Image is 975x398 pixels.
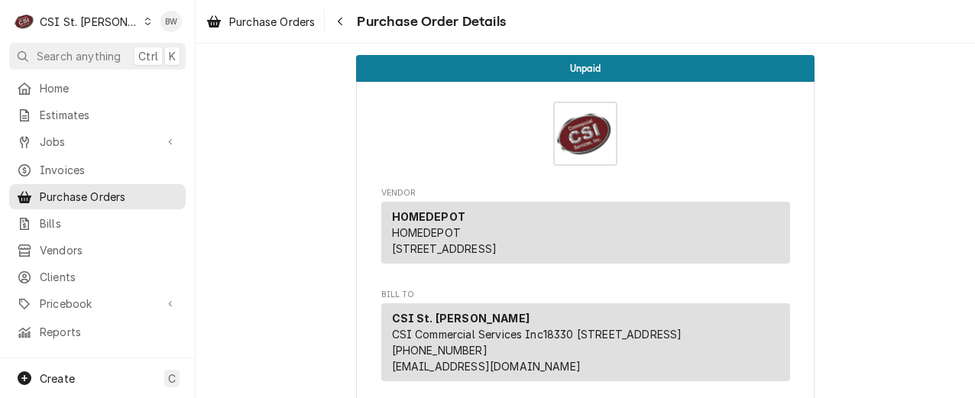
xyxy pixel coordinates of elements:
span: Purchase Orders [40,189,178,205]
span: Bill To [381,289,790,301]
span: Ctrl [138,48,158,64]
div: Vendor [381,202,790,264]
a: Go to Jobs [9,129,186,154]
div: Bill To [381,303,790,387]
div: CSI St. Louis's Avatar [14,11,35,32]
span: Pricebook [40,296,155,312]
span: Purchase Orders [229,14,315,30]
img: Logo [553,102,617,166]
div: Vendor [381,202,790,270]
span: K [169,48,176,64]
div: Brad Wicks's Avatar [160,11,182,32]
div: Purchase Order Vendor [381,187,790,270]
button: Search anythingCtrlK [9,43,186,70]
span: Jobs [40,134,155,150]
span: Bills [40,215,178,231]
div: C [14,11,35,32]
strong: CSI St. [PERSON_NAME] [392,312,530,325]
span: CSI Commercial Services Inc18330 [STREET_ADDRESS] [392,328,682,341]
span: Vendors [40,242,178,258]
strong: HOMEDEPOT [392,210,465,223]
span: Vendor [381,187,790,199]
span: Clients [40,269,178,285]
span: Home [40,80,178,96]
a: Go to Help Center [9,354,186,379]
span: C [168,370,176,387]
a: [PHONE_NUMBER] [392,344,487,357]
a: Vendors [9,238,186,263]
div: BW [160,11,182,32]
a: Clients [9,264,186,290]
button: Navigate back [328,9,352,34]
a: Estimates [9,102,186,128]
span: Search anything [37,48,121,64]
span: Create [40,372,75,385]
span: Reports [40,324,178,340]
div: CSI St. [PERSON_NAME] [40,14,139,30]
div: Bill To [381,303,790,381]
a: [EMAIL_ADDRESS][DOMAIN_NAME] [392,360,581,373]
span: Purchase Order Details [352,11,506,32]
a: Invoices [9,157,186,183]
a: Purchase Orders [200,9,321,34]
a: Reports [9,319,186,345]
span: Estimates [40,107,178,123]
span: Unpaid [570,63,601,73]
div: Status [356,55,815,82]
a: Bills [9,211,186,236]
a: Purchase Orders [9,184,186,209]
div: Purchase Order Bill To [381,289,790,388]
span: Invoices [40,162,178,178]
a: Home [9,76,186,101]
span: HOMEDEPOT [STREET_ADDRESS] [392,226,497,255]
a: Go to Pricebook [9,291,186,316]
